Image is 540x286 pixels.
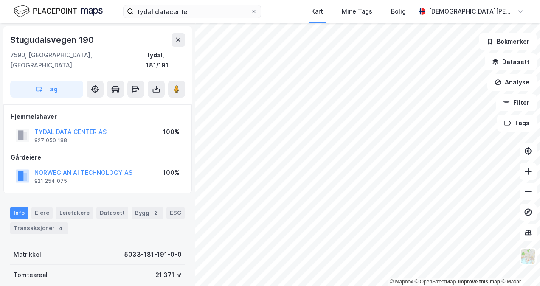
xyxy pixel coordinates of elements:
[34,137,67,144] div: 927 050 188
[458,279,500,285] a: Improve this map
[146,50,185,70] div: Tydal, 181/191
[14,4,103,19] img: logo.f888ab2527a4732fd821a326f86c7f29.svg
[56,207,93,219] div: Leietakere
[124,250,182,260] div: 5033-181-191-0-0
[10,207,28,219] div: Info
[163,168,180,178] div: 100%
[485,53,537,70] button: Datasett
[56,224,65,233] div: 4
[311,6,323,17] div: Kart
[31,207,53,219] div: Eiere
[429,6,514,17] div: [DEMOGRAPHIC_DATA][PERSON_NAME]
[166,207,185,219] div: ESG
[134,5,250,18] input: Søk på adresse, matrikkel, gårdeiere, leietakere eller personer
[14,250,41,260] div: Matrikkel
[155,270,182,280] div: 21 371 ㎡
[390,279,413,285] a: Mapbox
[342,6,372,17] div: Mine Tags
[11,152,185,163] div: Gårdeiere
[10,50,146,70] div: 7590, [GEOGRAPHIC_DATA], [GEOGRAPHIC_DATA]
[14,270,48,280] div: Tomteareal
[10,222,68,234] div: Transaksjoner
[497,115,537,132] button: Tags
[34,178,67,185] div: 921 254 075
[10,81,83,98] button: Tag
[391,6,406,17] div: Bolig
[163,127,180,137] div: 100%
[496,94,537,111] button: Filter
[415,279,456,285] a: OpenStreetMap
[151,209,160,217] div: 2
[479,33,537,50] button: Bokmerker
[11,112,185,122] div: Hjemmelshaver
[498,245,540,286] iframe: Chat Widget
[96,207,128,219] div: Datasett
[132,207,163,219] div: Bygg
[487,74,537,91] button: Analyse
[10,33,95,47] div: Stugudalsvegen 190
